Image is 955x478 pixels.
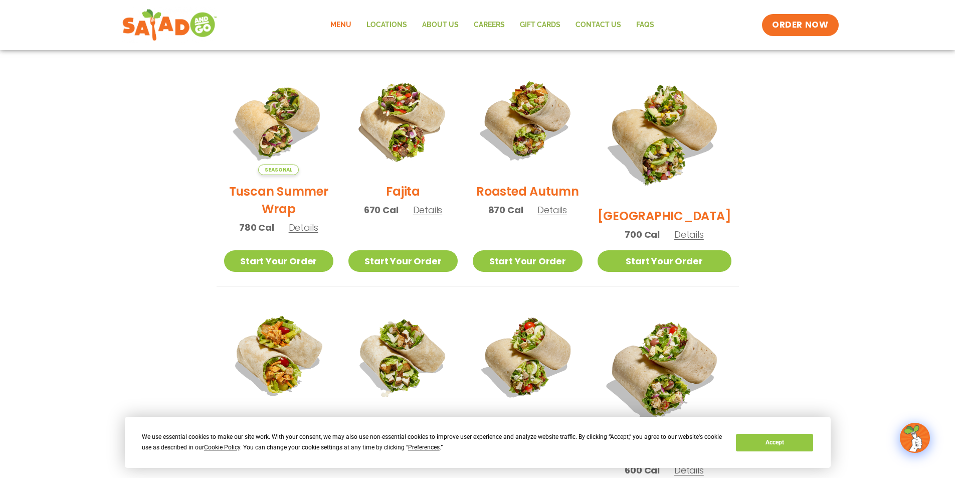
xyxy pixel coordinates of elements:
[408,444,440,451] span: Preferences
[512,14,568,37] a: GIFT CARDS
[473,66,582,175] img: Product photo for Roasted Autumn Wrap
[598,301,731,435] img: Product photo for Greek Wrap
[348,66,458,175] img: Product photo for Fajita Wrap
[598,66,731,200] img: Product photo for BBQ Ranch Wrap
[736,434,813,451] button: Accept
[224,301,333,411] img: Product photo for Buffalo Chicken Wrap
[674,464,704,476] span: Details
[323,14,359,37] a: Menu
[901,424,929,452] img: wpChatIcon
[364,203,399,217] span: 670 Cal
[625,228,660,241] span: 700 Cal
[598,250,731,272] a: Start Your Order
[674,228,704,241] span: Details
[289,221,318,234] span: Details
[323,14,662,37] nav: Menu
[142,432,724,453] div: We use essential cookies to make our site work. With your consent, we may also use non-essential ...
[122,7,217,43] img: new-SAG-logo-768×292
[348,250,458,272] a: Start Your Order
[476,183,579,200] h2: Roasted Autumn
[762,14,838,36] a: ORDER NOW
[224,250,333,272] a: Start Your Order
[473,301,582,411] img: Product photo for Cobb Wrap
[488,203,523,217] span: 870 Cal
[125,417,831,468] div: Cookie Consent Prompt
[629,14,662,37] a: FAQs
[239,221,274,234] span: 780 Cal
[568,14,629,37] a: Contact Us
[466,14,512,37] a: Careers
[415,14,466,37] a: About Us
[258,165,299,175] span: Seasonal
[772,19,828,31] span: ORDER NOW
[413,204,443,216] span: Details
[598,207,731,225] h2: [GEOGRAPHIC_DATA]
[625,463,660,477] span: 600 Cal
[348,301,458,411] img: Product photo for Caesar Wrap
[473,250,582,272] a: Start Your Order
[359,14,415,37] a: Locations
[204,444,240,451] span: Cookie Policy
[224,183,333,218] h2: Tuscan Summer Wrap
[537,204,567,216] span: Details
[386,183,420,200] h2: Fajita
[224,66,333,175] img: Product photo for Tuscan Summer Wrap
